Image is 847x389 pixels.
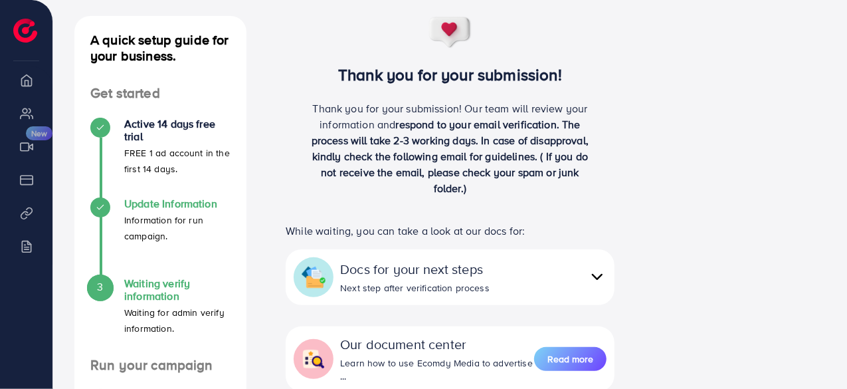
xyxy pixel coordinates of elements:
[791,329,837,379] iframe: Chat
[547,352,593,366] span: Read more
[74,357,246,374] h4: Run your campaign
[312,117,589,195] span: respond to your email verification. The process will take 2-3 working days. In case of disapprova...
[302,347,326,371] img: collapse
[340,356,534,384] div: Learn how to use Ecomdy Media to advertise ...
[74,32,246,64] h4: A quick setup guide for your business.
[124,277,231,303] h4: Waiting verify information
[74,277,246,357] li: Waiting verify information
[534,346,607,372] a: Read more
[588,267,607,287] img: collapse
[124,305,231,336] p: Waiting for admin verify information.
[304,100,597,196] p: Thank you for your submission! Our team will review your information and
[268,65,633,84] h3: Thank you for your submission!
[534,347,607,371] button: Read more
[428,16,472,49] img: success
[74,118,246,197] li: Active 14 days free trial
[74,197,246,277] li: Update Information
[97,279,103,295] span: 3
[124,212,231,244] p: Information for run campaign.
[340,334,534,354] div: Our document center
[124,145,231,177] p: FREE 1 ad account in the first 14 days.
[13,19,37,43] img: logo
[74,85,246,102] h4: Get started
[124,118,231,143] h4: Active 14 days free trial
[302,265,326,289] img: collapse
[340,281,490,295] div: Next step after verification process
[124,197,231,210] h4: Update Information
[340,259,490,279] div: Docs for your next steps
[286,223,614,239] p: While waiting, you can take a look at our docs for:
